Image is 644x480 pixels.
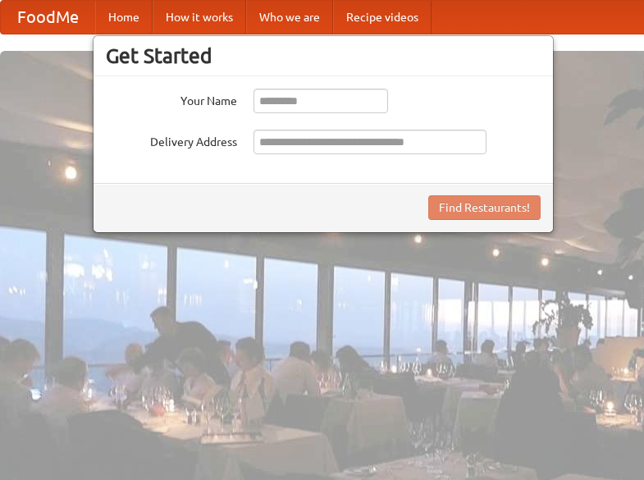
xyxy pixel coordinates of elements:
[106,130,237,150] label: Delivery Address
[246,1,333,34] a: Who we are
[1,1,95,34] a: FoodMe
[106,43,541,68] h3: Get Started
[106,89,237,109] label: Your Name
[333,1,432,34] a: Recipe videos
[153,1,246,34] a: How it works
[428,195,541,220] button: Find Restaurants!
[95,1,153,34] a: Home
